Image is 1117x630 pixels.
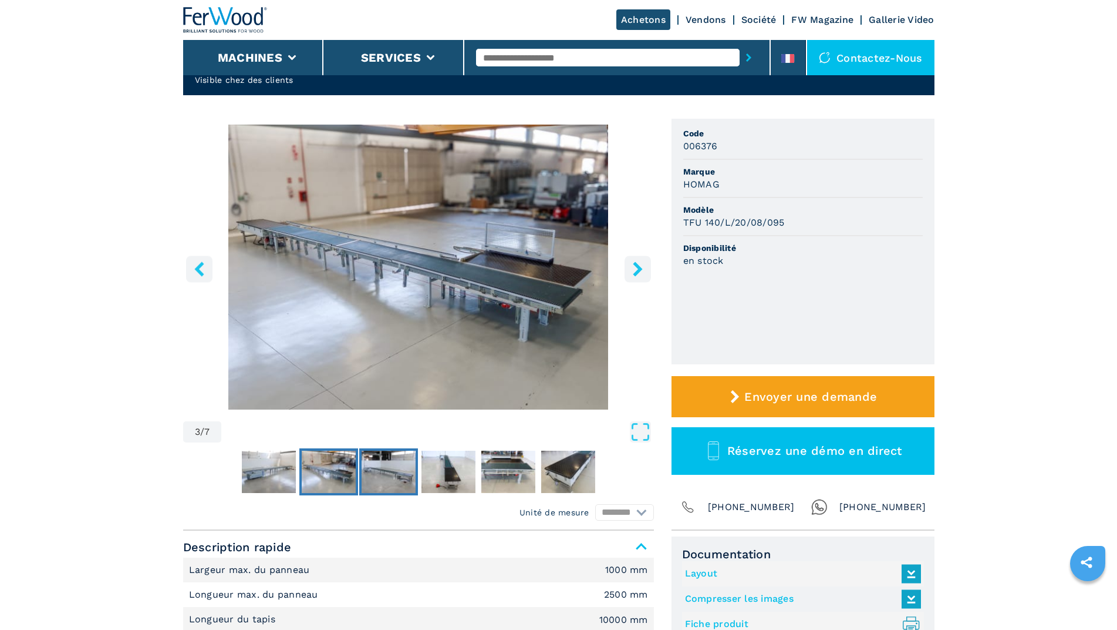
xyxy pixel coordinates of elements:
span: 3 [195,427,200,437]
button: Go to Slide 5 [419,448,478,495]
span: 7 [204,427,210,437]
button: Go to Slide 4 [359,448,418,495]
img: f8c9fd22dadb908242441448c693179d [541,451,595,493]
p: Longueur du tapis [189,613,279,626]
a: FW Magazine [791,14,853,25]
h2: Visible chez des clients [195,74,433,86]
em: 10000 mm [599,615,648,625]
button: submit-button [740,44,758,71]
a: Société [741,14,777,25]
em: Unité de mesure [519,507,589,518]
button: Services [361,51,421,65]
h3: en stock [683,254,724,267]
button: left-button [186,256,212,282]
em: 2500 mm [604,590,648,599]
span: / [200,427,204,437]
img: 847615d7b99edd8efd7406380b8d22ad [242,451,296,493]
span: Réservez une démo en direct [727,444,902,458]
iframe: Chat [1067,577,1108,621]
img: cabfa34d450c82d9c961e60865d8a64a [302,451,356,493]
button: Go to Slide 3 [299,448,358,495]
button: Machines [218,51,282,65]
a: Gallerie Video [869,14,934,25]
h3: 006376 [683,139,718,153]
span: [PHONE_NUMBER] [839,499,926,515]
img: Système De Retour Des Panneaux HOMAG TFU 140/L/20/08/095 [183,125,654,410]
img: Whatsapp [811,499,828,515]
em: 1000 mm [605,565,648,575]
button: Réservez une démo en direct [671,427,934,475]
img: Phone [680,499,696,515]
button: Envoyer une demande [671,376,934,417]
span: Envoyer une demande [744,390,877,404]
img: ea7cdb7cf2f8975b37371442013d263d [421,451,475,493]
div: Contactez-nous [807,40,934,75]
p: Largeur max. du panneau [189,564,313,577]
button: right-button [625,256,651,282]
a: Layout [685,564,915,584]
span: Marque [683,166,923,177]
span: Documentation [682,547,924,561]
img: Ferwood [183,7,268,33]
a: Vendons [686,14,726,25]
div: Go to Slide 3 [183,125,654,410]
span: Disponibilité [683,242,923,254]
span: Code [683,128,923,139]
a: Achetons [616,9,670,30]
nav: Thumbnail Navigation [183,448,654,495]
img: Contactez-nous [819,52,831,63]
a: sharethis [1072,548,1101,577]
img: bf14b183a3f2cad709908f378de73625 [481,451,535,493]
span: Description rapide [183,537,654,558]
h3: HOMAG [683,177,720,191]
span: [PHONE_NUMBER] [708,499,795,515]
button: Go to Slide 7 [539,448,598,495]
button: Go to Slide 2 [239,448,298,495]
h3: TFU 140/L/20/08/095 [683,216,785,229]
button: Open Fullscreen [224,421,650,443]
img: 9aa01e0b4d1ba31b7a5eb90b3ddbf8d1 [362,451,416,493]
a: Compresser les images [685,589,915,609]
p: Longueur max. du panneau [189,588,321,601]
button: Go to Slide 6 [479,448,538,495]
span: Modèle [683,204,923,216]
